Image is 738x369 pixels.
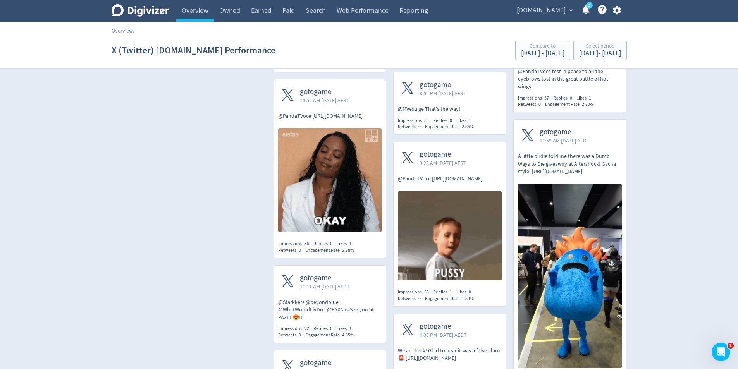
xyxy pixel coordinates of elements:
span: 0 [299,332,301,338]
div: [DATE] - [DATE] [579,50,621,57]
span: 0 [299,247,301,253]
a: gotogame11:11 AM [DATE] AEDT@Starkkers @beyondblue @WhatWouldLivDo_ @PAXAus See you at PAX!!! 😍!! [274,266,386,321]
span: 2.78% [342,247,354,253]
a: gotogame8:02 PM [DATE] AEST@MVestiige That's the way!! [394,72,506,113]
div: Replies [433,289,456,295]
div: Replies [553,95,576,101]
div: Replies [313,240,337,247]
span: gotogame [420,150,466,159]
div: Impressions [278,325,313,332]
p: We are back! Glad to hear it was a false alarm 🚨 [URL][DOMAIN_NAME] [398,347,502,362]
p: @MVestiige That's the way!! [398,105,502,113]
div: [DATE] - [DATE] [521,50,564,57]
button: Select period[DATE]- [DATE] [573,41,627,60]
iframe: Intercom live chat [712,343,730,361]
div: Engagement Rate [425,124,478,130]
p: A little birdie told me there was a Dumb Ways to Die giveaway at Aftershock! Gacha style! [URL][D... [518,153,622,175]
span: 1 [450,289,452,295]
span: 2.70% [582,101,594,107]
button: [DOMAIN_NAME] [514,4,575,17]
span: 4:05 PM [DATE] AEDT [420,331,467,339]
span: 4.55% [342,332,354,338]
span: 1 [349,325,351,331]
span: 1 [469,117,471,124]
span: 1 [349,240,351,247]
div: Impressions [398,289,433,295]
div: Retweets [278,247,305,254]
div: Impressions [278,240,313,247]
div: Retweets [518,101,545,108]
span: 1.89% [462,295,474,302]
div: Engagement Rate [305,332,358,338]
span: 53 [424,289,429,295]
span: 0 [570,95,572,101]
button: Compare to[DATE] - [DATE] [515,41,570,60]
p: @PandaTVoce [URL][DOMAIN_NAME] [278,112,382,120]
a: 5 [586,2,593,9]
p: @Starkkers @beyondblue @WhatWouldLivDo_ @PAXAus See you at PAX!!! 😍!! [278,299,382,321]
span: 22 [304,325,309,331]
div: Replies [313,325,337,332]
a: Overview [112,27,133,34]
div: Impressions [398,117,433,124]
span: 0 [330,325,332,331]
span: 0 [418,124,421,130]
span: expand_more [568,7,575,14]
div: Engagement Rate [305,247,358,254]
a: gotogame9:28 AM [DATE] AEST@PandaTVoce [URL][DOMAIN_NAME] [394,142,506,283]
span: 36 [304,240,309,247]
span: / [133,27,135,34]
span: 2.86% [462,124,474,130]
span: 8:02 PM [DATE] AEST [420,89,466,97]
span: [DOMAIN_NAME] [517,4,566,17]
span: 0 [538,101,541,107]
div: Engagement Rate [545,101,598,108]
span: 35 [424,117,429,124]
span: 0 [330,240,332,247]
div: Engagement Rate [425,295,478,302]
span: gotogame [300,274,350,283]
span: 0 [450,117,452,124]
span: 9:28 AM [DATE] AEST [420,159,466,167]
span: 0 [418,295,421,302]
span: gotogame [300,359,347,367]
span: gotogame [420,81,466,89]
div: Impressions [518,95,553,101]
a: gotogame10:52 AM [DATE] AEST@PandaTVoce [URL][DOMAIN_NAME] [274,79,386,234]
span: gotogame [300,88,349,96]
text: 5 [588,3,590,8]
div: Replies [433,117,456,124]
div: Retweets [398,295,425,302]
div: Compare to [521,43,564,50]
span: 1 [589,95,591,101]
div: Select period [579,43,621,50]
div: Likes [337,325,356,332]
p: @PandaTVoce rest in peace to all the eyebrows lost in the great battle of hot wings. [518,68,622,91]
span: gotogame [540,128,590,137]
div: Retweets [278,332,305,338]
div: Likes [576,95,595,101]
span: 11:59 AM [DATE] AEDT [540,137,590,144]
div: Likes [456,289,475,295]
span: gotogame [420,322,467,331]
p: @PandaTVoce [URL][DOMAIN_NAME] [398,175,502,183]
span: 11:11 AM [DATE] AEDT [300,283,350,290]
h1: X (Twitter) [DOMAIN_NAME] Performance [112,38,275,63]
div: Retweets [398,124,425,130]
div: Likes [456,117,475,124]
div: Likes [337,240,356,247]
span: 1 [728,343,734,349]
span: 0 [469,289,471,295]
span: 37 [544,95,549,101]
span: 10:52 AM [DATE] AEST [300,96,349,104]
